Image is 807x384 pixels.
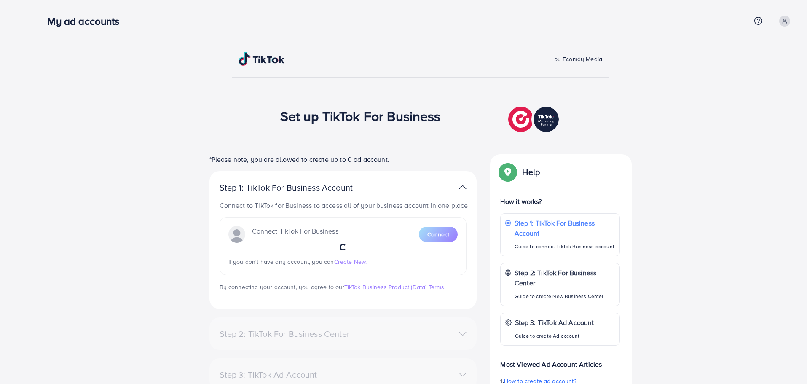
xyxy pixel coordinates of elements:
h3: My ad accounts [47,15,126,27]
img: TikTok [239,52,285,66]
span: by Ecomdy Media [554,55,602,63]
p: Step 1: TikTok For Business Account [220,183,380,193]
p: How it works? [500,196,620,207]
img: TikTok partner [508,105,561,134]
p: Step 3: TikTok Ad Account [515,317,594,328]
img: TikTok partner [459,181,467,193]
p: Step 1: TikTok For Business Account [515,218,615,238]
p: Guide to create Ad account [515,331,594,341]
img: Popup guide [500,164,515,180]
h1: Set up TikTok For Business [280,108,441,124]
p: Guide to create New Business Center [515,291,615,301]
p: Help [522,167,540,177]
p: Step 2: TikTok For Business Center [515,268,615,288]
p: *Please note, you are allowed to create up to 0 ad account. [209,154,477,164]
p: Guide to connect TikTok Business account [515,242,615,252]
p: Most Viewed Ad Account Articles [500,352,620,369]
